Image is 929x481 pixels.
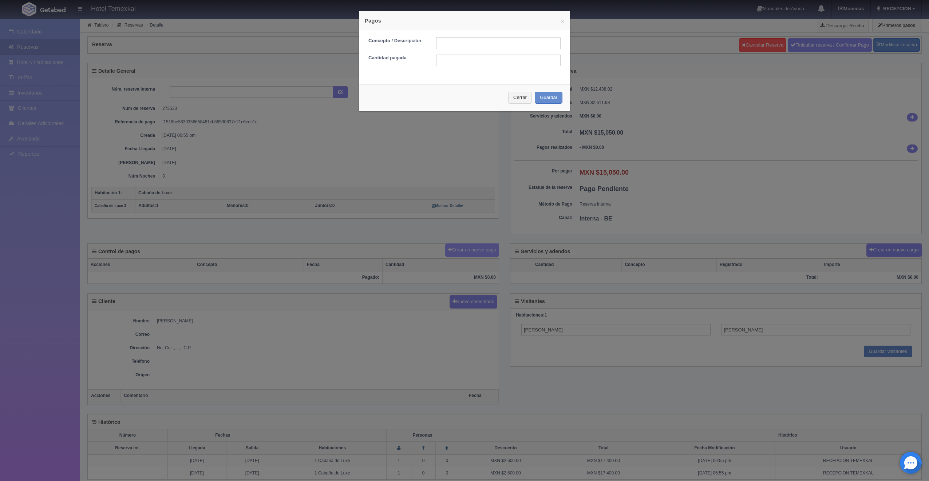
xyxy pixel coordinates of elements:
button: × [561,19,564,24]
button: Guardar [535,92,562,104]
button: Cerrar [508,92,532,104]
label: Cantidad pagada [363,55,431,61]
h4: Pagos [365,17,564,24]
label: Concepto / Descripción [363,37,431,44]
